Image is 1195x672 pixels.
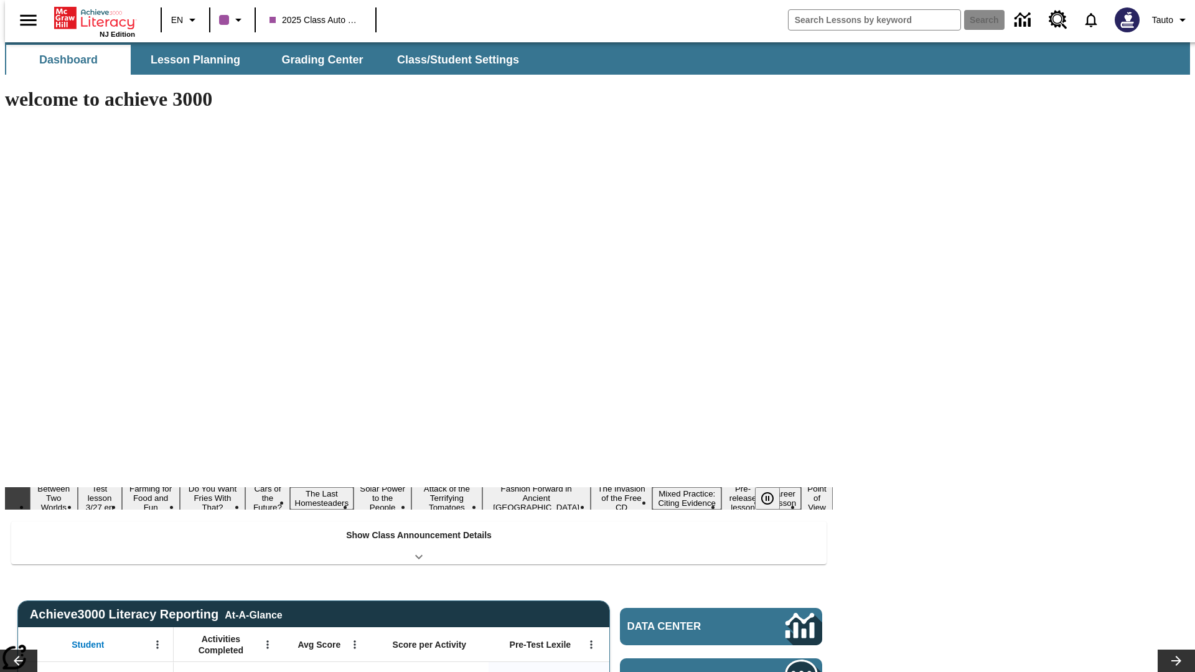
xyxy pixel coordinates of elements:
button: Class color is purple. Change class color [214,9,251,31]
button: Lesson Planning [133,45,258,75]
button: Open Menu [582,635,601,654]
button: Slide 2 Test lesson 3/27 en [78,482,122,514]
span: Dashboard [39,53,98,67]
span: Achieve3000 Literacy Reporting [30,607,283,622]
button: Profile/Settings [1147,9,1195,31]
img: Avatar [1115,7,1140,32]
span: Data Center [627,620,744,633]
button: Slide 10 The Invasion of the Free CD [591,482,653,514]
button: Grading Center [260,45,385,75]
a: Notifications [1075,4,1107,36]
div: Pause [755,487,792,510]
button: Slide 1 Between Two Worlds [30,482,78,514]
button: Open side menu [10,2,47,39]
div: SubNavbar [5,42,1190,75]
button: Slide 6 The Last Homesteaders [290,487,354,510]
span: Activities Completed [180,633,262,656]
button: Slide 11 Mixed Practice: Citing Evidence [652,487,721,510]
a: Resource Center, Will open in new tab [1041,3,1075,37]
button: Slide 4 Do You Want Fries With That? [180,482,246,514]
h1: welcome to achieve 3000 [5,88,833,111]
a: Home [54,6,135,30]
button: Open Menu [148,635,167,654]
span: Grading Center [281,53,363,67]
p: Show Class Announcement Details [346,529,492,542]
span: Pre-Test Lexile [510,639,571,650]
span: Lesson Planning [151,53,240,67]
button: Open Menu [345,635,364,654]
button: Slide 3 Farming for Food and Fun [122,482,180,514]
span: NJ Edition [100,30,135,38]
button: Slide 12 Pre-release lesson [721,482,764,514]
span: Score per Activity [393,639,467,650]
div: Show Class Announcement Details [11,521,827,564]
span: Tauto [1152,14,1173,27]
a: Data Center [620,608,822,645]
div: At-A-Glance [225,607,282,621]
div: SubNavbar [5,45,530,75]
input: search field [789,10,960,30]
button: Select a new avatar [1107,4,1147,36]
div: Home [54,4,135,38]
button: Slide 14 Point of View [801,482,833,514]
span: Class/Student Settings [397,53,519,67]
button: Open Menu [258,635,277,654]
button: Lesson carousel, Next [1158,650,1195,672]
a: Data Center [1007,3,1041,37]
span: Student [72,639,104,650]
button: Slide 9 Fashion Forward in Ancient Rome [482,482,591,514]
button: Pause [755,487,780,510]
span: 2025 Class Auto Grade 13 [269,14,362,27]
button: Slide 8 Attack of the Terrifying Tomatoes [411,482,482,514]
button: Class/Student Settings [387,45,529,75]
span: EN [171,14,183,27]
button: Dashboard [6,45,131,75]
button: Language: EN, Select a language [166,9,205,31]
button: Slide 5 Cars of the Future? [245,482,289,514]
span: Avg Score [298,639,340,650]
button: Slide 7 Solar Power to the People [354,482,411,514]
